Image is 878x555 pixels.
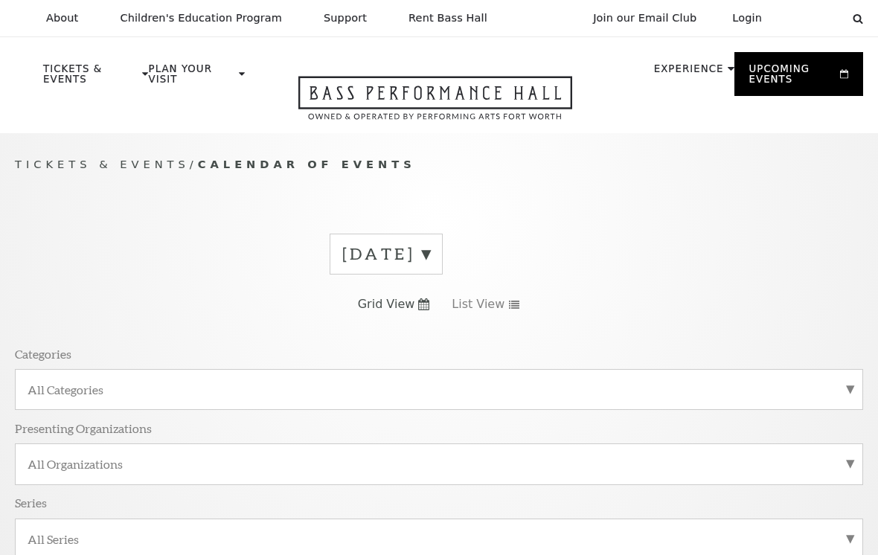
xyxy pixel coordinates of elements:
[149,64,235,92] p: Plan Your Visit
[28,456,850,472] label: All Organizations
[342,243,430,266] label: [DATE]
[15,495,47,510] p: Series
[198,158,416,170] span: Calendar of Events
[786,11,839,25] select: Select:
[15,420,152,436] p: Presenting Organizations
[358,296,415,312] span: Grid View
[120,12,282,25] p: Children's Education Program
[28,382,850,397] label: All Categories
[15,346,71,362] p: Categories
[15,155,863,174] p: /
[654,64,724,82] p: Experience
[43,64,138,92] p: Tickets & Events
[749,64,836,92] p: Upcoming Events
[452,296,504,312] span: List View
[324,12,367,25] p: Support
[15,158,190,170] span: Tickets & Events
[46,12,78,25] p: About
[28,531,850,547] label: All Series
[408,12,487,25] p: Rent Bass Hall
